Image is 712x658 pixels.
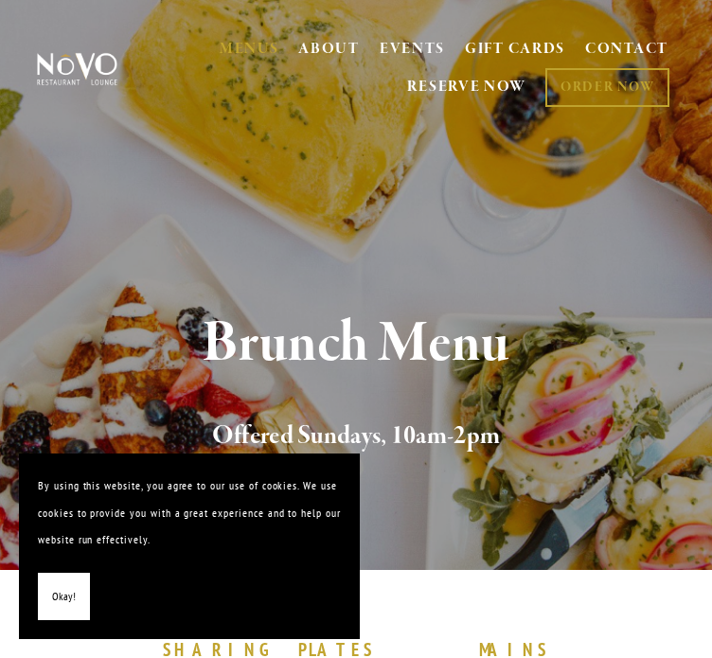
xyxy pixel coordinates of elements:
a: ORDER NOW [545,68,669,107]
a: MENUS [220,40,279,59]
a: EVENTS [380,40,445,59]
section: Cookie banner [19,453,360,639]
h2: Offered Sundays, 10am-2pm [54,417,658,456]
a: CONTACT [585,32,668,68]
h1: Brunch Menu [54,313,658,375]
a: ABOUT [298,40,360,59]
button: Okay! [38,573,90,621]
a: RESERVE NOW [407,69,526,105]
a: GIFT CARDS [465,32,565,68]
span: Okay! [52,583,76,611]
img: Novo Restaurant &amp; Lounge [34,52,120,86]
p: By using this website, you agree to our use of cookies. We use cookies to provide you with a grea... [38,472,341,554]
